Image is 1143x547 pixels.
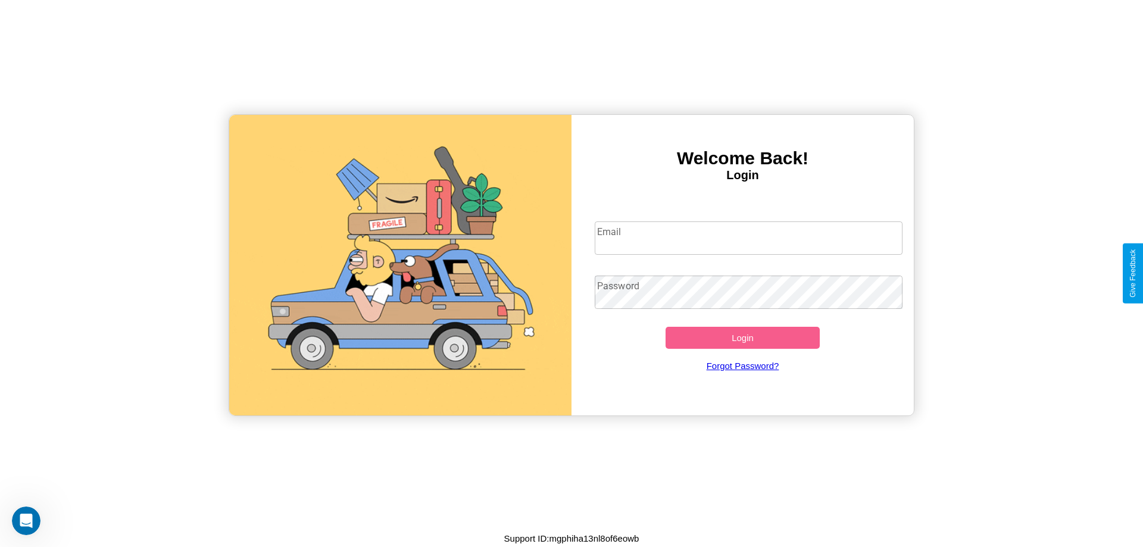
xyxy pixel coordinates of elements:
[1129,249,1137,298] div: Give Feedback
[229,115,571,415] img: gif
[571,168,914,182] h4: Login
[504,530,639,546] p: Support ID: mgphiha13nl8of6eowb
[12,507,40,535] iframe: Intercom live chat
[589,349,897,383] a: Forgot Password?
[666,327,820,349] button: Login
[571,148,914,168] h3: Welcome Back!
